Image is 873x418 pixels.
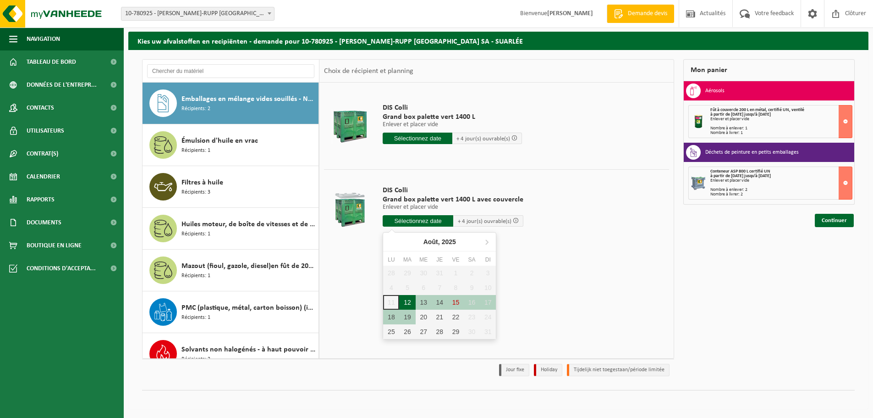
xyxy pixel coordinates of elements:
[464,255,480,264] div: Sa
[626,9,670,18] span: Demande devis
[121,7,275,21] span: 10-780925 - GORMAN-RUPP BELGIUM SA - SUARLÉE
[432,295,448,310] div: 14
[815,214,854,227] a: Continuer
[448,310,464,324] div: 22
[383,310,399,324] div: 18
[683,59,855,81] div: Mon panier
[480,255,496,264] div: Di
[448,324,464,339] div: 29
[399,255,415,264] div: Ma
[143,333,319,375] button: Solvants non halogénés - à haut pouvoir calorifique en fût 200L Récipients: 2
[181,355,210,364] span: Récipients: 2
[420,234,460,249] div: Août,
[432,255,448,264] div: Je
[448,255,464,264] div: Ve
[143,124,319,166] button: Émulsion d'huile en vrac Récipients: 1
[383,204,523,211] p: Enlever et placer vide
[383,103,522,112] span: DIS Colli
[181,135,258,146] span: Émulsion d'huile en vrac
[383,255,399,264] div: Lu
[181,344,316,355] span: Solvants non halogénés - à haut pouvoir calorifique en fût 200L
[143,291,319,333] button: PMC (plastique, métal, carton boisson) (industriel) Récipients: 1
[607,5,674,23] a: Demande devis
[181,272,210,280] span: Récipients: 1
[383,195,523,204] span: Grand box palette vert 1400 L avec couvercle
[181,313,210,322] span: Récipients: 1
[27,96,54,119] span: Contacts
[27,188,55,211] span: Rapports
[710,173,771,178] strong: à partir de [DATE] jusqu'à [DATE]
[399,295,415,310] div: 12
[319,60,418,83] div: Choix de récipient et planning
[383,122,522,128] p: Enlever et placer vide
[181,261,316,272] span: Mazout (fioul, gazole, diesel)en fût de 200lt
[147,64,314,78] input: Chercher du matériel
[27,142,58,165] span: Contrat(s)
[27,257,96,280] span: Conditions d'accepta...
[710,117,852,122] div: Enlever et placer vide
[128,32,868,50] h2: Kies uw afvalstoffen en recipiënten - demande pour 10-780925 - [PERSON_NAME]-RUPP [GEOGRAPHIC_DAT...
[416,255,432,264] div: Me
[27,73,97,96] span: Données de l'entrepr...
[383,215,453,227] input: Sélectionnez date
[143,250,319,291] button: Mazout (fioul, gazole, diesel)en fût de 200lt Récipients: 1
[181,230,210,239] span: Récipients: 1
[416,295,432,310] div: 13
[181,94,316,105] span: Emballages en mélange vides souillés - Nocif
[181,146,210,155] span: Récipients: 1
[27,50,76,73] span: Tableau de bord
[27,165,60,188] span: Calendrier
[432,310,448,324] div: 21
[710,178,852,183] div: Enlever et placer vide
[710,112,771,117] strong: à partir de [DATE] jusqu'à [DATE]
[27,234,82,257] span: Boutique en ligne
[710,131,852,135] div: Nombre à livrer: 1
[705,145,799,160] h3: Déchets de peinture en petits emballages
[534,364,562,376] li: Holiday
[181,105,210,113] span: Récipients: 2
[547,10,593,17] strong: [PERSON_NAME]
[121,7,274,20] span: 10-780925 - GORMAN-RUPP BELGIUM SA - SUARLÉE
[399,324,415,339] div: 26
[181,302,316,313] span: PMC (plastique, métal, carton boisson) (industriel)
[27,28,60,50] span: Navigation
[705,84,725,98] h3: Aérosols
[458,218,511,224] span: + 4 jour(s) ouvrable(s)
[27,119,64,142] span: Utilisateurs
[442,239,456,245] i: 2025
[710,169,770,174] span: Conteneur ASP 800 L certifié UN
[181,177,223,188] span: Filtres à huile
[456,136,510,142] span: + 4 jour(s) ouvrable(s)
[399,310,415,324] div: 19
[710,192,852,197] div: Nombre à livrer: 2
[181,219,316,230] span: Huiles moteur, de boîte de vitesses et de lubrification non chlorées à base minérale en vrac
[181,188,210,197] span: Récipients: 3
[383,186,523,195] span: DIS Colli
[27,211,61,234] span: Documents
[416,310,432,324] div: 20
[710,126,852,131] div: Nombre à enlever: 1
[143,166,319,208] button: Filtres à huile Récipients: 3
[499,364,529,376] li: Jour fixe
[710,188,852,192] div: Nombre à enlever: 2
[710,107,804,112] span: Fût à couvercle 200 L en métal, certifié UN, ventilé
[383,112,522,122] span: Grand box palette vert 1400 L
[383,133,452,144] input: Sélectionnez date
[143,208,319,250] button: Huiles moteur, de boîte de vitesses et de lubrification non chlorées à base minérale en vrac Réci...
[567,364,670,376] li: Tijdelijk niet toegestaan/période limitée
[416,324,432,339] div: 27
[383,324,399,339] div: 25
[143,83,319,124] button: Emballages en mélange vides souillés - Nocif Récipients: 2
[432,324,448,339] div: 28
